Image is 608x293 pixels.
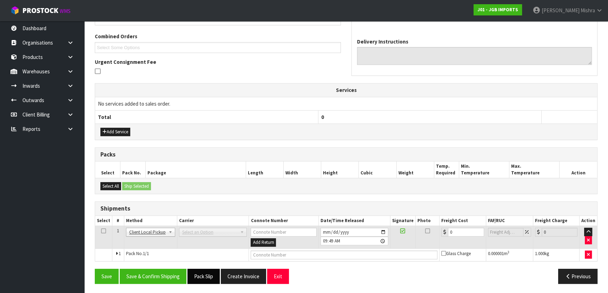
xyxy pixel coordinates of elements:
[95,269,119,284] button: Save
[251,251,437,259] input: Connote Number
[434,161,459,178] th: Temp. Required
[124,216,177,226] th: Method
[558,269,597,284] button: Previous
[145,161,246,178] th: Package
[486,248,533,261] td: m
[95,111,318,124] th: Total
[100,151,592,158] h3: Packs
[182,228,238,237] span: Select an Option
[124,248,249,261] td: Pack No.
[246,161,283,178] th: Length
[488,228,523,237] input: Freight Adjustment
[95,84,597,97] th: Services
[95,33,137,40] label: Combined Orders
[390,216,415,226] th: Signature
[251,238,276,247] button: Add Return
[187,269,220,284] button: Pack Slip
[488,251,504,257] span: 0.000001
[122,182,151,191] button: Ship Selected
[177,216,249,226] th: Carrier
[581,7,595,14] span: Mishra
[415,216,440,226] th: Photo
[321,161,359,178] th: Height
[474,4,522,15] a: J01 - JGB IMPORTS
[143,251,149,257] span: 1/1
[22,6,58,15] span: ProStock
[95,97,597,110] td: No services added to sales order.
[95,161,120,178] th: Select
[283,161,321,178] th: Width
[60,8,71,14] small: WMS
[579,216,597,226] th: Action
[119,251,121,257] span: 1
[448,228,484,237] input: Freight Cost
[359,161,396,178] th: Cubic
[249,216,318,226] th: Connote Number
[117,228,119,234] span: 1
[267,269,289,284] button: Exit
[357,38,408,45] label: Delivery Instructions
[95,216,112,226] th: Select
[542,7,580,14] span: [PERSON_NAME]
[509,161,560,178] th: Max. Temperature
[11,6,19,15] img: cube-alt.png
[112,216,124,226] th: #
[441,251,471,257] span: Glass Charge
[95,58,156,66] label: Urgent Consignment Fee
[100,128,130,136] button: Add Service
[486,216,533,226] th: FAF/RUC
[251,228,316,237] input: Connote Number
[318,216,390,226] th: Date/Time Released
[542,228,577,237] input: Freight Charge
[221,269,266,284] button: Create Invoice
[321,114,324,120] span: 0
[120,161,146,178] th: Pack No.
[396,161,434,178] th: Weight
[129,228,166,237] span: Client Local Pickup
[533,248,579,261] td: kg
[459,161,509,178] th: Min. Temperature
[120,269,186,284] button: Save & Confirm Shipping
[533,216,579,226] th: Freight Charge
[100,205,592,212] h3: Shipments
[440,216,486,226] th: Freight Cost
[560,161,597,178] th: Action
[100,182,121,191] button: Select All
[508,250,509,254] sup: 3
[535,251,544,257] span: 1.000
[477,7,518,13] strong: J01 - JGB IMPORTS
